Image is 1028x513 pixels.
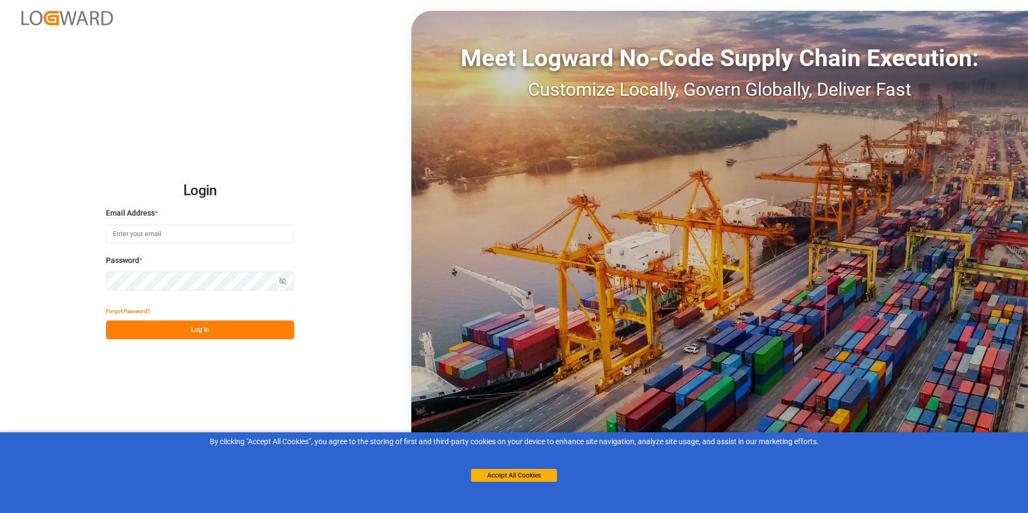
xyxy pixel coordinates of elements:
[22,11,113,25] img: Logward_new_orange.png
[411,76,1028,103] div: Customize Locally, Govern Globally, Deliver Fast
[106,320,294,339] button: Log In
[106,255,139,266] span: Password
[8,436,1020,447] div: By clicking "Accept All Cookies”, you agree to the storing of first and third-party cookies on yo...
[106,302,150,320] button: Forgot Password?
[106,208,155,219] span: Email Address
[106,225,294,244] input: Enter your email
[106,174,294,208] h2: Login
[411,40,1028,76] div: Meet Logward No-Code Supply Chain Execution:
[471,469,557,482] button: Accept All Cookies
